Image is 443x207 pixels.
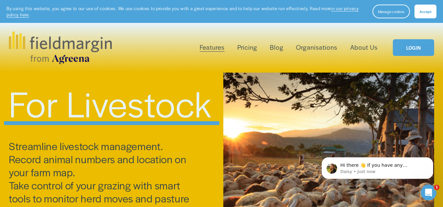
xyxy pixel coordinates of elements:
a: LOGIN [393,39,434,56]
p: By using this website, you agree to our use of cookies. We use cookies to provide you with a grea... [7,5,366,18]
span: Manage cookies [378,9,404,14]
a: Pricing [237,42,257,53]
img: fieldmargin.com [9,31,112,64]
a: Blog [270,42,283,53]
a: folder dropdown [200,42,225,53]
span: 1 [434,185,439,190]
span: For Livestock [9,78,212,128]
span: Accept [419,9,432,14]
a: in our privacy policy here [7,5,359,18]
span: Features [200,43,225,52]
a: About Us [350,42,378,53]
iframe: Intercom live chat [421,185,436,200]
button: Manage cookies [373,5,410,18]
button: Accept [414,5,436,18]
a: Organisations [296,42,337,53]
iframe: Intercom notifications message [312,144,443,189]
